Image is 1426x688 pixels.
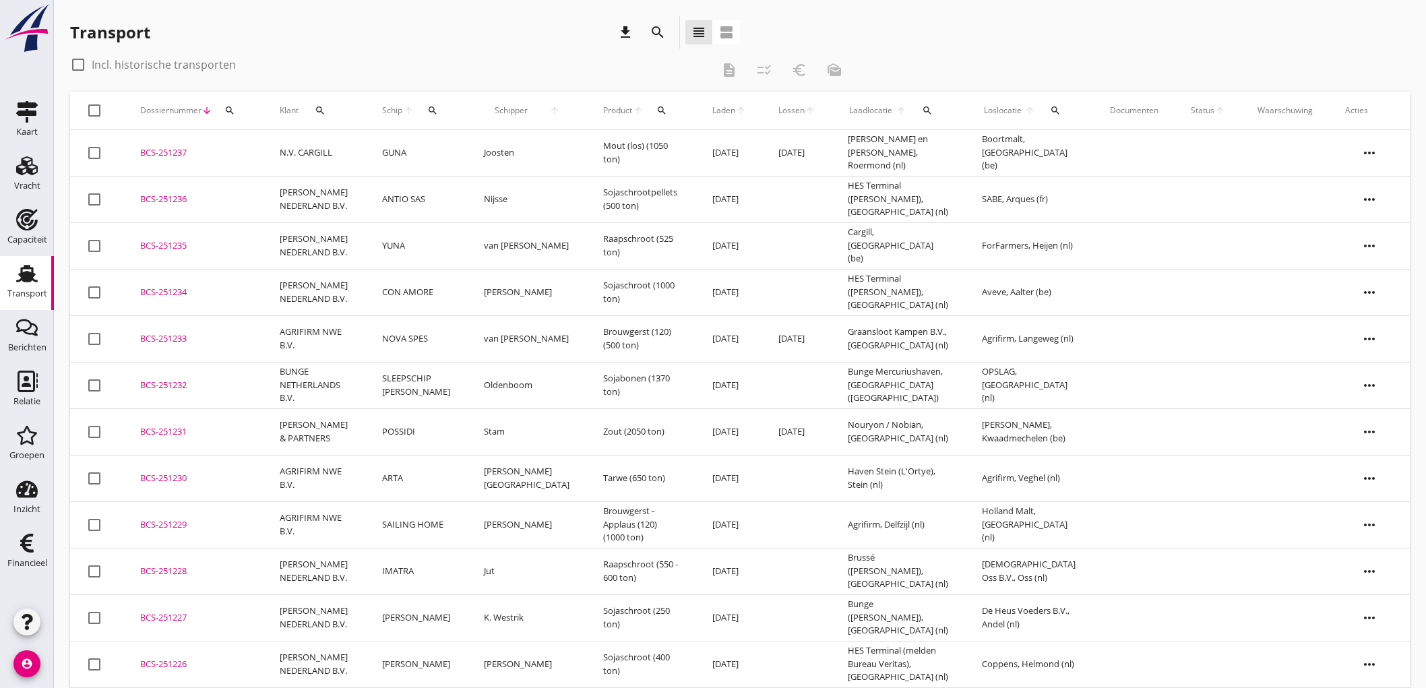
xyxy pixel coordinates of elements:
[587,501,696,548] td: Brouwgerst - Applaus (120) (1000 ton)
[982,104,1022,117] span: Loslocatie
[366,408,468,455] td: POSSIDI
[8,343,46,352] div: Berichten
[966,548,1094,594] td: [DEMOGRAPHIC_DATA] Oss B.V., Oss (nl)
[468,501,588,548] td: [PERSON_NAME]
[696,362,762,408] td: [DATE]
[1351,506,1388,544] i: more_horiz
[1351,599,1388,637] i: more_horiz
[366,130,468,177] td: GUNA
[13,650,40,677] i: account_circle
[696,222,762,269] td: [DATE]
[263,222,366,269] td: [PERSON_NAME] NEDERLAND B.V.
[650,24,666,40] i: search
[7,235,47,244] div: Capaciteit
[366,362,468,408] td: SLEEPSCHIP [PERSON_NAME]
[140,332,247,346] div: BCS-251233
[1351,553,1388,590] i: more_horiz
[778,104,805,117] span: Lossen
[587,130,696,177] td: Mout (los) (1050 ton)
[1351,227,1388,265] i: more_horiz
[1351,181,1388,218] i: more_horiz
[587,315,696,362] td: Brouwgerst (120) (500 ton)
[366,548,468,594] td: IMATRA
[762,130,832,177] td: [DATE]
[14,181,40,190] div: Vracht
[16,127,38,136] div: Kaart
[263,641,366,687] td: [PERSON_NAME] NEDERLAND B.V.
[696,176,762,222] td: [DATE]
[468,315,588,362] td: van [PERSON_NAME]
[366,455,468,501] td: ARTA
[13,505,40,513] div: Inzicht
[140,518,247,532] div: BCS-251229
[832,455,966,501] td: Haven Stein (L'Ortye), Stein (nl)
[263,408,366,455] td: [PERSON_NAME] & PARTNERS
[468,594,588,641] td: K. Westrik
[1351,134,1388,172] i: more_horiz
[966,315,1094,362] td: Agrifirm, Langeweg (nl)
[140,565,247,578] div: BCS-251228
[832,594,966,641] td: Bunge ([PERSON_NAME]), [GEOGRAPHIC_DATA] (nl)
[1345,104,1394,117] div: Acties
[1191,104,1214,117] span: Status
[7,559,47,567] div: Financieel
[140,286,247,299] div: BCS-251234
[1351,646,1388,683] i: more_horiz
[696,501,762,548] td: [DATE]
[315,105,325,116] i: search
[587,222,696,269] td: Raapschroot (525 ton)
[366,222,468,269] td: YUNA
[263,269,366,315] td: [PERSON_NAME] NEDERLAND B.V.
[140,658,247,671] div: BCS-251226
[1258,104,1313,117] div: Waarschuwing
[587,362,696,408] td: Sojabonen (1370 ton)
[735,105,746,116] i: arrow_upward
[1351,460,1388,497] i: more_horiz
[617,24,633,40] i: download
[263,548,366,594] td: [PERSON_NAME] NEDERLAND B.V.
[587,594,696,641] td: Sojaschroot (250 ton)
[805,105,815,116] i: arrow_upward
[832,501,966,548] td: Agrifirm, Delfzijl (nl)
[587,176,696,222] td: Sojaschrootpellets (500 ton)
[696,269,762,315] td: [DATE]
[1351,274,1388,311] i: more_horiz
[13,397,40,406] div: Relatie
[468,641,588,687] td: [PERSON_NAME]
[366,176,468,222] td: ANTIO SAS
[696,315,762,362] td: [DATE]
[140,472,247,485] div: BCS-251230
[587,548,696,594] td: Raapschroot (550 - 600 ton)
[696,130,762,177] td: [DATE]
[263,130,366,177] td: N.V. CARGILL
[366,641,468,687] td: [PERSON_NAME]
[468,222,588,269] td: van [PERSON_NAME]
[366,501,468,548] td: SAILING HOME
[922,105,933,116] i: search
[484,104,538,117] span: Schipper
[691,24,707,40] i: view_headline
[966,222,1094,269] td: ForFarmers, Heijen (nl)
[468,455,588,501] td: [PERSON_NAME][GEOGRAPHIC_DATA]
[3,3,51,53] img: logo-small.a267ee39.svg
[1351,320,1388,358] i: more_horiz
[696,548,762,594] td: [DATE]
[403,105,414,116] i: arrow_upward
[696,408,762,455] td: [DATE]
[140,104,201,117] span: Dossiernummer
[366,269,468,315] td: CON AMORE
[140,193,247,206] div: BCS-251236
[140,379,247,392] div: BCS-251232
[894,105,908,116] i: arrow_upward
[70,22,150,43] div: Transport
[1050,105,1061,116] i: search
[366,315,468,362] td: NOVA SPES
[832,315,966,362] td: Graansloot Kampen B.V., [GEOGRAPHIC_DATA] (nl)
[140,239,247,253] div: BCS-251235
[603,104,633,117] span: Product
[966,641,1094,687] td: Coppens, Helmond (nl)
[696,641,762,687] td: [DATE]
[263,176,366,222] td: [PERSON_NAME] NEDERLAND B.V.
[1110,104,1158,117] div: Documenten
[1214,105,1225,116] i: arrow_upward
